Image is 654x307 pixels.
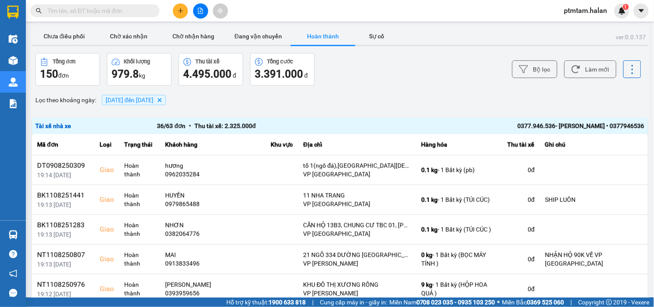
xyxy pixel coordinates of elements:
[37,190,89,200] div: BK1108251441
[507,166,535,174] div: 0 đ
[185,122,194,129] span: •
[512,60,557,78] button: Bộ lọc
[7,6,19,19] img: logo-vxr
[178,8,184,14] span: plus
[507,225,535,234] div: 0 đ
[35,53,100,86] button: Tổng đơn150đơn
[226,28,291,45] button: Đang vận chuyển
[183,67,238,81] div: đ
[40,68,58,80] span: 150
[255,67,310,81] div: đ
[32,134,94,155] th: Mã đơn
[112,67,167,81] div: kg
[37,220,89,230] div: BK1108251283
[303,191,411,200] div: 11 NHA TRANG
[165,259,260,268] div: 0913833496
[267,59,294,65] div: Tổng cước
[47,6,149,16] input: Tìm tên, số ĐT hoặc mã đơn
[165,191,260,200] div: HUYỀN
[507,285,535,293] div: 0 đ
[320,298,387,307] span: Cung cấp máy in - giấy in:
[618,7,626,15] img: icon-new-feature
[178,53,243,86] button: Thu tài xế4.495.000 đ
[507,195,535,204] div: 0 đ
[37,250,89,260] div: NT1108250807
[165,289,260,298] div: 0393959656
[37,200,89,209] div: 19:13 [DATE]
[37,230,89,239] div: 19:13 [DATE]
[303,229,411,238] div: VP [GEOGRAPHIC_DATA]
[9,250,17,258] span: question-circle
[571,298,572,307] span: |
[389,298,495,307] span: Miền Nam
[165,280,260,289] div: [PERSON_NAME]
[421,251,432,258] span: 0 kg
[298,134,416,155] th: Địa chỉ
[269,299,306,306] strong: 1900 633 818
[124,251,155,268] div: Hoàn thành
[421,251,497,268] div: - 1 Bất kỳ (BỌC MÁY TÍNH )
[421,281,432,288] span: 9 kg
[545,195,643,204] div: SHIP LUÔN
[421,166,438,173] span: 0.1 kg
[9,56,18,65] img: warehouse-icon
[35,122,71,129] span: Tài xế nhà xe
[303,200,411,208] div: VP [GEOGRAPHIC_DATA]
[196,59,220,65] div: Thu tài xế
[303,221,411,229] div: CĂN HỘ 13B3, CHUNG CƯ TBC 01, [PERSON_NAME], [GEOGRAPHIC_DATA]
[421,280,497,298] div: - 1 Bất kỳ (HỘP HOA QUẢ )
[638,7,645,15] span: caret-down
[303,280,411,289] div: KHU ĐÔ THỊ XƯƠNG RỒNG
[165,200,260,208] div: 0979865488
[266,134,298,155] th: Khu vực
[401,121,645,131] div: 0377.946.536- [PERSON_NAME] • 0377946536
[303,289,411,298] div: VP [PERSON_NAME]
[624,4,627,10] span: 1
[97,28,161,45] button: Chờ xác nhận
[40,67,95,81] div: đơn
[100,254,114,264] div: Giao
[303,170,411,179] div: VP [GEOGRAPHIC_DATA]
[291,28,355,45] button: Hoàn thành
[421,195,497,204] div: - 1 Bất kỳ (TÚI CÚC)
[193,3,208,19] button: file-add
[37,171,89,179] div: 19:14 [DATE]
[213,3,228,19] button: aim
[165,170,260,179] div: 0962035284
[355,28,398,45] button: Sự cố
[37,290,89,298] div: 19:12 [DATE]
[124,59,150,65] div: Khối lượng
[507,139,535,150] div: Thu tài xế
[9,78,18,87] img: warehouse-icon
[165,161,260,170] div: hương
[416,134,502,155] th: Hàng hóa
[124,280,155,298] div: Hoàn thành
[421,225,497,234] div: - 1 Bất kỳ (TÚI CÚC )
[312,298,313,307] span: |
[623,4,629,10] sup: 1
[112,68,139,80] span: 979.8
[421,166,497,174] div: - 1 Bất kỳ (pb)
[9,230,18,239] img: warehouse-icon
[165,221,260,229] div: NHƠN
[217,8,223,14] span: aim
[540,134,648,155] th: Ghi chú
[124,191,155,208] div: Hoàn thành
[100,224,114,235] div: Giao
[564,60,616,78] button: Làm mới
[157,97,162,103] svg: Delete
[9,269,17,278] span: notification
[9,99,18,108] img: solution-icon
[421,196,438,203] span: 0.1 kg
[9,34,18,44] img: warehouse-icon
[35,95,96,105] span: Lọc theo khoảng ngày :
[32,28,97,45] button: Chưa điều phối
[119,134,160,155] th: Trạng thái
[37,260,89,269] div: 19:13 [DATE]
[161,28,226,45] button: Chờ nhận hàng
[9,289,17,297] span: message
[634,3,649,19] button: caret-down
[421,226,438,233] span: 0.1 kg
[545,251,643,268] div: NHẬN HỘ 90K VỀ VP [GEOGRAPHIC_DATA]
[197,8,203,14] span: file-add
